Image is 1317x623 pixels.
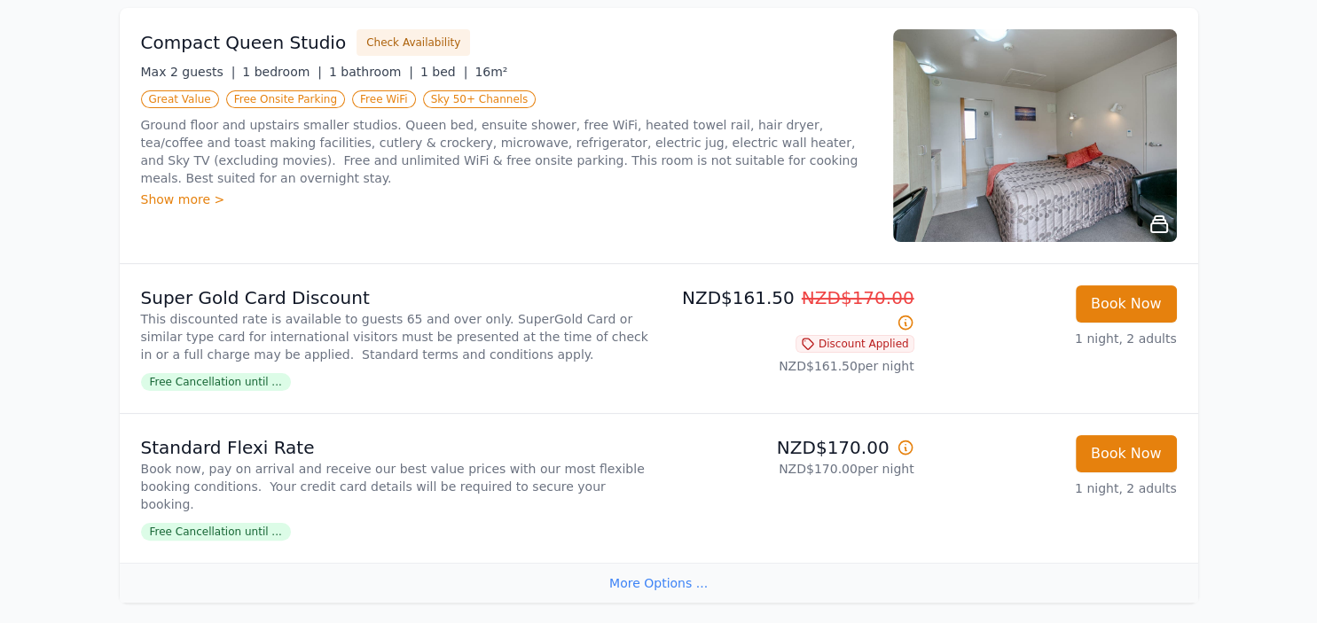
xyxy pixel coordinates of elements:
[226,90,345,108] span: Free Onsite Parking
[802,287,914,308] span: NZD$170.00
[666,357,914,375] p: NZD$161.50 per night
[141,523,291,541] span: Free Cancellation until ...
[329,65,413,79] span: 1 bathroom |
[666,460,914,478] p: NZD$170.00 per night
[141,90,219,108] span: Great Value
[141,65,236,79] span: Max 2 guests |
[796,335,914,353] span: Discount Applied
[929,479,1177,497] p: 1 night, 2 adults
[1076,435,1177,472] button: Book Now
[352,90,416,108] span: Free WiFi
[357,29,470,56] button: Check Availability
[141,285,652,310] p: Super Gold Card Discount
[242,65,322,79] span: 1 bedroom |
[666,435,914,460] p: NZD$170.00
[929,330,1177,347] p: 1 night, 2 adults
[141,373,291,391] span: Free Cancellation until ...
[474,65,507,79] span: 16m²
[141,460,652,513] p: Book now, pay on arrival and receive our best value prices with our most flexible booking conditi...
[120,563,1198,603] div: More Options ...
[141,435,652,460] p: Standard Flexi Rate
[423,90,537,108] span: Sky 50+ Channels
[141,310,652,363] p: This discounted rate is available to guests 65 and over only. SuperGold Card or similar type card...
[141,30,347,55] h3: Compact Queen Studio
[666,285,914,335] p: NZD$161.50
[1076,285,1177,323] button: Book Now
[141,116,872,187] p: Ground floor and upstairs smaller studios. Queen bed, ensuite shower, free WiFi, heated towel rai...
[141,191,872,208] div: Show more >
[420,65,467,79] span: 1 bed |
